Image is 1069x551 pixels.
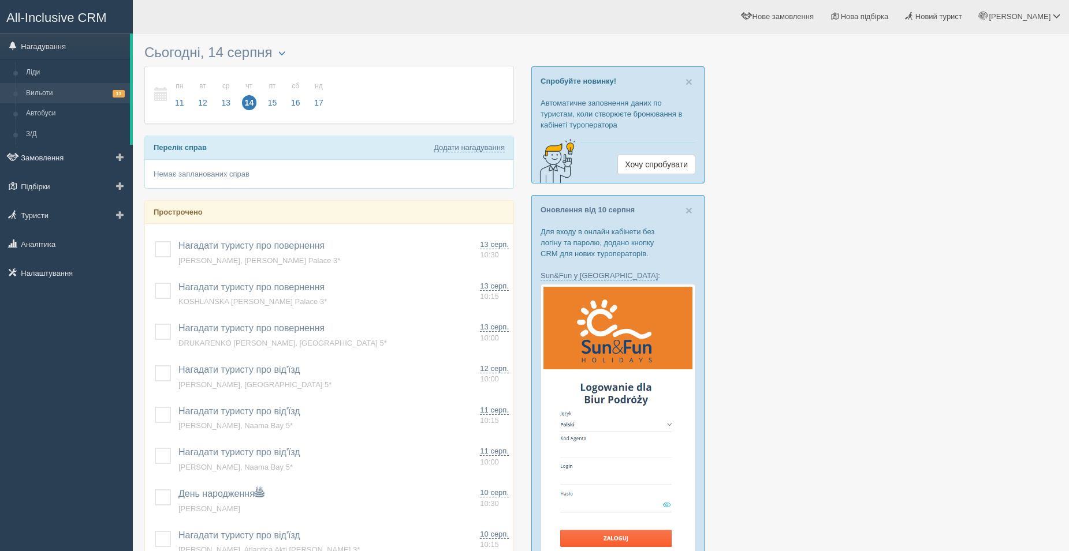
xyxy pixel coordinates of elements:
[480,458,499,466] span: 10:00
[480,406,509,415] span: 11 серп.
[480,363,509,385] a: 12 серп. 10:00
[480,488,509,509] a: 10 серп. 10:30
[480,499,499,508] span: 10:30
[989,12,1051,21] span: [PERSON_NAME]
[480,240,509,249] span: 13 серп.
[308,75,327,115] a: нд 17
[480,322,509,343] a: 13 серп. 10:00
[480,374,499,383] span: 10:00
[21,124,130,145] a: З/Д
[178,489,264,498] a: День народження
[480,416,499,425] span: 10:15
[178,406,300,416] a: Нагадати туристу про від'їзд
[178,241,325,250] a: Нагадати туристу про повернення
[178,530,300,540] a: Нагадати туристу про від'їзд
[480,323,509,332] span: 13 серп.
[144,45,514,60] h3: Сьогодні, 14 серпня
[480,333,499,342] span: 10:00
[841,12,889,21] span: Нова підбірка
[154,143,207,152] b: Перелік справ
[265,81,280,91] small: пт
[172,95,187,110] span: 11
[21,103,130,124] a: Автобуси
[262,75,284,115] a: пт 15
[192,75,214,115] a: вт 12
[172,81,187,91] small: пн
[145,160,513,188] div: Немає запланованих справ
[480,447,509,456] span: 11 серп.
[541,271,658,280] a: Sun&Fun у [GEOGRAPHIC_DATA]
[480,488,509,497] span: 10 серп.
[178,365,300,374] a: Нагадати туристу про від'їзд
[1,1,132,32] a: All-Inclusive CRM
[178,504,240,513] span: [PERSON_NAME]
[686,204,692,216] button: Close
[178,297,327,306] a: KOSHLANSKA [PERSON_NAME] Palace 3*
[178,380,331,389] a: [PERSON_NAME], [GEOGRAPHIC_DATA] 5*
[178,282,325,292] a: Нагадати туристу про повернення
[541,226,695,259] p: Для входу в онлайн кабінети без логіну та паролю, додано кнопку CRM для нових туроператорів.
[285,75,307,115] a: сб 16
[915,12,962,21] span: Новий турист
[480,281,509,302] a: 13 серп. 10:15
[178,463,293,471] a: [PERSON_NAME], Naama Bay 5*
[21,62,130,83] a: Ліди
[6,10,107,25] span: All-Inclusive CRM
[218,95,233,110] span: 13
[617,155,695,174] a: Хочу спробувати
[532,138,578,184] img: creative-idea-2907357.png
[480,446,509,467] a: 11 серп. 10:00
[480,529,509,550] a: 10 серп. 10:15
[288,95,303,110] span: 16
[242,95,257,110] span: 14
[480,540,499,549] span: 10:15
[239,75,260,115] a: чт 14
[178,256,340,265] a: [PERSON_NAME], [PERSON_NAME] Palace 3*
[265,95,280,110] span: 15
[434,143,505,152] a: Додати нагадування
[113,90,125,98] span: 11
[541,270,695,281] p: :
[178,421,293,430] a: [PERSON_NAME], Naama Bay 5*
[311,95,326,110] span: 17
[311,81,326,91] small: нд
[480,364,509,373] span: 12 серп.
[541,76,695,87] p: Спробуйте новинку!
[178,323,325,333] a: Нагадати туристу про повернення
[169,75,191,115] a: пн 11
[541,205,635,214] a: Оновлення від 10 серпня
[21,83,130,104] a: Вильоти11
[178,339,387,347] a: DRUKARENKO [PERSON_NAME], [GEOGRAPHIC_DATA] 5*
[686,75,692,88] span: ×
[195,95,210,110] span: 12
[480,250,499,259] span: 10:30
[686,204,692,217] span: ×
[480,405,509,426] a: 11 серп. 10:15
[215,75,237,115] a: ср 13
[218,81,233,91] small: ср
[753,12,814,21] span: Нове замовлення
[178,447,300,457] a: Нагадати туристу про від'їзд
[154,208,203,216] b: Прострочено
[480,530,509,539] span: 10 серп.
[686,76,692,88] button: Close
[541,98,695,130] p: Автоматичне заповнення даних по туристам, коли створюєте бронювання в кабінеті туроператора
[242,81,257,91] small: чт
[288,81,303,91] small: сб
[480,292,499,301] span: 10:15
[480,282,509,291] span: 13 серп.
[195,81,210,91] small: вт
